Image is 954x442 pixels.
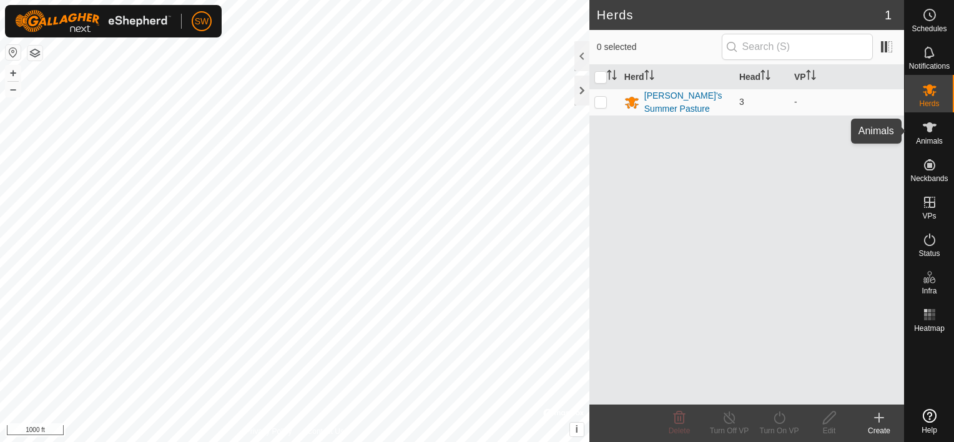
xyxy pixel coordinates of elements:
[607,72,617,82] p-sorticon: Activate to sort
[307,426,344,437] a: Contact Us
[739,97,744,107] span: 3
[734,65,789,89] th: Head
[15,10,171,32] img: Gallagher Logo
[245,426,292,437] a: Privacy Policy
[760,72,770,82] p-sorticon: Activate to sort
[722,34,873,60] input: Search (S)
[905,404,954,439] a: Help
[754,425,804,436] div: Turn On VP
[789,89,904,115] td: -
[914,325,945,332] span: Heatmap
[597,41,722,54] span: 0 selected
[909,62,950,70] span: Notifications
[910,175,948,182] span: Neckbands
[6,45,21,60] button: Reset Map
[804,425,854,436] div: Edit
[922,426,937,434] span: Help
[806,72,816,82] p-sorticon: Activate to sort
[885,6,892,24] span: 1
[644,72,654,82] p-sorticon: Activate to sort
[922,287,937,295] span: Infra
[6,82,21,97] button: –
[6,66,21,81] button: +
[922,212,936,220] span: VPs
[916,137,943,145] span: Animals
[619,65,734,89] th: Herd
[570,423,584,436] button: i
[912,25,947,32] span: Schedules
[789,65,904,89] th: VP
[576,424,578,435] span: i
[854,425,904,436] div: Create
[669,426,691,435] span: Delete
[919,100,939,107] span: Herds
[27,46,42,61] button: Map Layers
[195,15,209,28] span: SW
[644,89,729,115] div: [PERSON_NAME]'s Summer Pasture
[597,7,885,22] h2: Herds
[704,425,754,436] div: Turn Off VP
[918,250,940,257] span: Status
